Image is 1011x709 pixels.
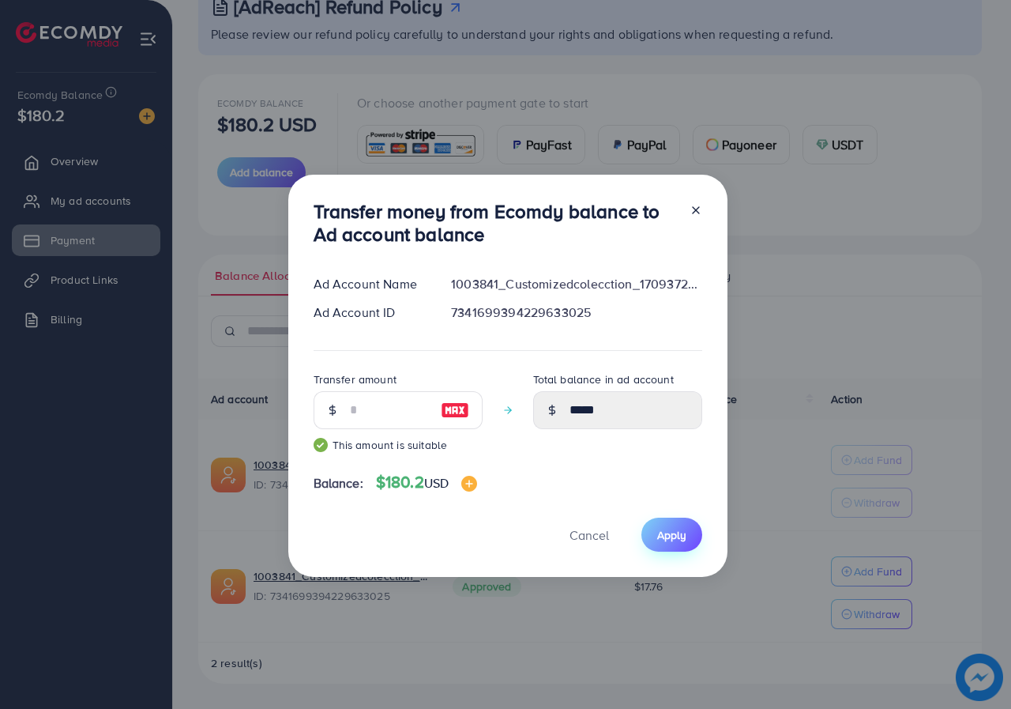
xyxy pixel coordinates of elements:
[641,518,702,552] button: Apply
[533,371,674,387] label: Total balance in ad account
[569,526,609,544] span: Cancel
[438,275,714,293] div: 1003841_Customizedcolecction_1709372613954
[314,474,363,492] span: Balance:
[301,304,439,322] div: Ad Account ID
[314,371,397,387] label: Transfer amount
[550,518,629,552] button: Cancel
[461,476,477,492] img: image
[314,200,677,246] h3: Transfer money from Ecomdy balance to Ad account balance
[657,527,686,543] span: Apply
[376,473,477,492] h4: $180.2
[301,275,439,293] div: Ad Account Name
[441,401,469,420] img: image
[438,304,714,322] div: 7341699394229633025
[314,437,483,453] small: This amount is suitable
[424,474,449,492] span: USD
[314,438,328,452] img: guide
